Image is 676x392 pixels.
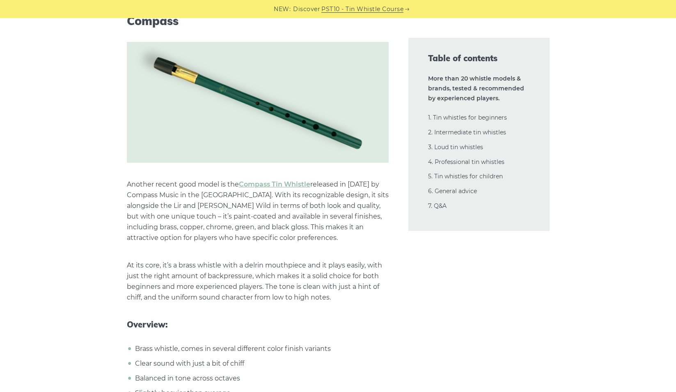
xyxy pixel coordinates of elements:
a: 3. Loud tin whistles [428,143,483,151]
a: 5. Tin whistles for children [428,173,503,180]
p: Another recent good model is the released in [DATE] by Compass Music in the [GEOGRAPHIC_DATA]. Wi... [127,179,389,243]
span: NEW: [274,5,291,14]
a: 4. Professional tin whistles [428,158,504,166]
span: Overview: [127,320,389,330]
a: PST10 - Tin Whistle Course [321,5,403,14]
li: Balanced in tone across octaves [133,373,389,384]
a: 1. Tin whistles for beginners [428,114,507,121]
h3: Compass [127,14,389,28]
a: 7. Q&A [428,202,447,210]
span: Discover [293,5,320,14]
a: Compass Tin Whistle [239,180,310,188]
p: At its core, it’s a brass whistle with a delrin mouthpiece and it plays easily, with just the rig... [127,260,389,303]
span: Table of contents [428,53,530,64]
a: 2. Intermediate tin whistles [428,129,506,136]
li: Brass whistle, comes in several different color finish variants [133,344,389,354]
a: 6. General advice [428,187,477,195]
li: Clear sound with just a bit of chiff [133,358,389,369]
strong: More than 20 whistle models & brands, tested & recommended by experienced players. [428,75,524,102]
